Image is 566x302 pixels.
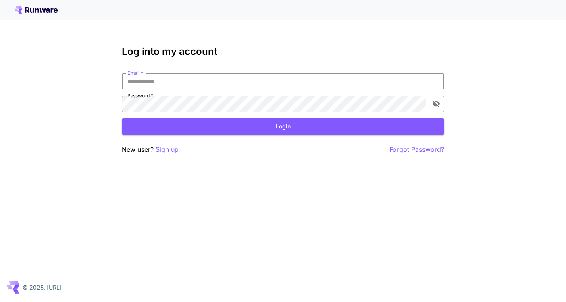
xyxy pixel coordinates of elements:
[429,97,443,111] button: toggle password visibility
[389,145,444,155] button: Forgot Password?
[122,145,179,155] p: New user?
[127,70,143,77] label: Email
[122,118,444,135] button: Login
[122,46,444,57] h3: Log into my account
[156,145,179,155] button: Sign up
[127,92,153,99] label: Password
[23,283,62,292] p: © 2025, [URL]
